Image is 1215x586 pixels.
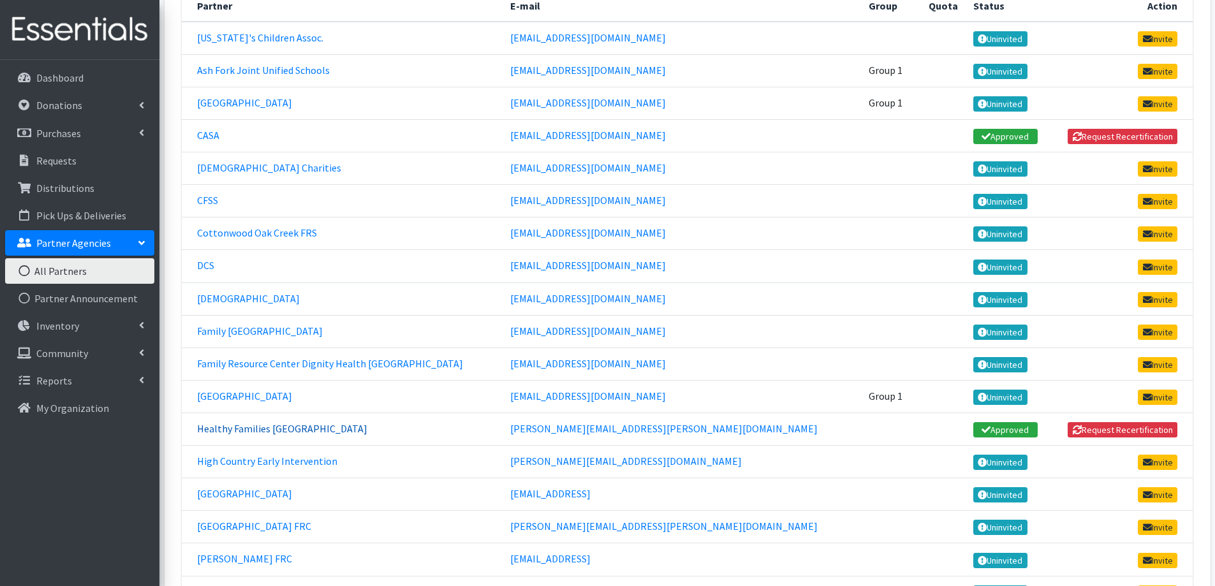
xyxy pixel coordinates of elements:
a: Invite [1138,194,1177,209]
a: [EMAIL_ADDRESS][DOMAIN_NAME] [510,161,666,174]
a: [EMAIL_ADDRESS][DOMAIN_NAME] [510,357,666,370]
a: [GEOGRAPHIC_DATA] [197,390,292,402]
a: [EMAIL_ADDRESS][DOMAIN_NAME] [510,64,666,77]
p: Reports [36,374,72,387]
a: Uninvited [973,553,1027,568]
a: Invite [1138,226,1177,242]
a: Partner Agencies [5,230,154,256]
a: [PERSON_NAME][EMAIL_ADDRESS][DOMAIN_NAME] [510,455,742,467]
a: [EMAIL_ADDRESS][DOMAIN_NAME] [510,96,666,109]
a: [GEOGRAPHIC_DATA] [197,96,292,109]
button: Request Recertification [1068,422,1177,437]
a: Invite [1138,357,1177,372]
a: Invite [1138,96,1177,112]
a: [EMAIL_ADDRESS][DOMAIN_NAME] [510,325,666,337]
a: Uninvited [973,260,1027,275]
p: Community [36,347,88,360]
a: Invite [1138,292,1177,307]
a: Healthy Families [GEOGRAPHIC_DATA] [197,422,367,435]
a: Partner Announcement [5,286,154,311]
a: Uninvited [973,64,1027,79]
a: CFSS [197,194,218,207]
a: Dashboard [5,65,154,91]
td: Group 1 [861,54,916,87]
a: Community [5,341,154,366]
p: Dashboard [36,71,84,84]
a: Pick Ups & Deliveries [5,203,154,228]
button: Request Recertification [1068,129,1177,144]
p: Inventory [36,319,79,332]
a: Ash Fork Joint Unified Schools [197,64,330,77]
a: [EMAIL_ADDRESS][DOMAIN_NAME] [510,31,666,44]
a: Family Resource Center Dignity Health [GEOGRAPHIC_DATA] [197,357,463,370]
a: Uninvited [973,161,1027,177]
a: Uninvited [973,292,1027,307]
a: Donations [5,92,154,118]
p: Purchases [36,127,81,140]
a: [EMAIL_ADDRESS][DOMAIN_NAME] [510,129,666,142]
a: Invite [1138,455,1177,470]
p: Partner Agencies [36,237,111,249]
a: Uninvited [973,31,1027,47]
a: All Partners [5,258,154,284]
td: Group 1 [861,87,916,119]
a: Invite [1138,31,1177,47]
a: My Organization [5,395,154,421]
a: Uninvited [973,96,1027,112]
a: [PERSON_NAME] FRC [197,552,292,565]
a: Invite [1138,260,1177,275]
a: Invite [1138,553,1177,568]
a: Approved [973,422,1038,437]
a: [GEOGRAPHIC_DATA] [197,487,292,500]
a: Uninvited [973,325,1027,340]
a: CASA [197,129,219,142]
a: Requests [5,148,154,173]
a: DCS [197,259,214,272]
a: Cottonwood Oak Creek FRS [197,226,317,239]
a: [EMAIL_ADDRESS][DOMAIN_NAME] [510,226,666,239]
a: [EMAIL_ADDRESS][DOMAIN_NAME] [510,194,666,207]
a: Purchases [5,121,154,146]
a: [EMAIL_ADDRESS][DOMAIN_NAME] [510,259,666,272]
a: Distributions [5,175,154,201]
a: Invite [1138,161,1177,177]
p: Pick Ups & Deliveries [36,209,126,222]
a: Uninvited [973,226,1027,242]
p: Requests [36,154,77,167]
a: Invite [1138,390,1177,405]
a: Invite [1138,64,1177,79]
a: [PERSON_NAME][EMAIL_ADDRESS][PERSON_NAME][DOMAIN_NAME] [510,422,818,435]
a: [EMAIL_ADDRESS] [510,552,591,565]
a: [DEMOGRAPHIC_DATA] Charities [197,161,341,174]
a: Uninvited [973,390,1027,405]
p: My Organization [36,402,109,414]
a: [PERSON_NAME][EMAIL_ADDRESS][PERSON_NAME][DOMAIN_NAME] [510,520,818,532]
a: Reports [5,368,154,393]
img: HumanEssentials [5,8,154,51]
a: Uninvited [973,455,1027,470]
a: Invite [1138,487,1177,502]
a: Uninvited [973,194,1027,209]
a: [EMAIL_ADDRESS][DOMAIN_NAME] [510,390,666,402]
a: [EMAIL_ADDRESS][DOMAIN_NAME] [510,292,666,305]
a: [DEMOGRAPHIC_DATA] [197,292,300,305]
a: Approved [973,129,1038,144]
p: Donations [36,99,82,112]
p: Distributions [36,182,94,194]
a: Uninvited [973,520,1027,535]
a: Uninvited [973,357,1027,372]
a: [US_STATE]'s Children Assoc. [197,31,323,44]
a: [GEOGRAPHIC_DATA] FRC [197,520,311,532]
a: Uninvited [973,487,1027,502]
a: High Country Early Intervention [197,455,337,467]
td: Group 1 [861,380,916,413]
a: Inventory [5,313,154,339]
a: [EMAIL_ADDRESS] [510,487,591,500]
a: Family [GEOGRAPHIC_DATA] [197,325,323,337]
a: Invite [1138,520,1177,535]
a: Invite [1138,325,1177,340]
